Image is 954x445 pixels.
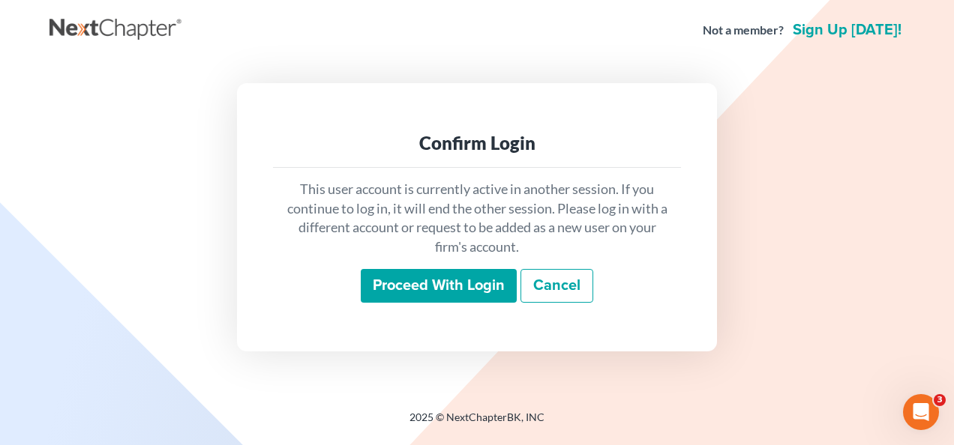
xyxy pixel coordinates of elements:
[49,410,904,437] div: 2025 © NextChapterBK, INC
[903,394,939,430] iframe: Intercom live chat
[285,131,669,155] div: Confirm Login
[285,180,669,257] p: This user account is currently active in another session. If you continue to log in, it will end ...
[790,22,904,37] a: Sign up [DATE]!
[703,22,784,39] strong: Not a member?
[361,269,517,303] input: Proceed with login
[934,394,946,406] span: 3
[520,269,593,303] a: Cancel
